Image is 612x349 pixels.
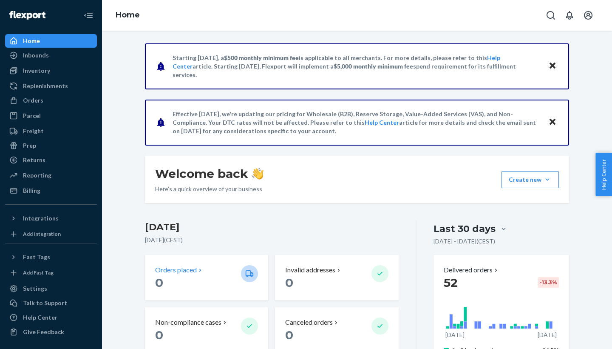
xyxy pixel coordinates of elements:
[9,11,45,20] img: Flexport logo
[155,328,163,342] span: 0
[5,212,97,225] button: Integrations
[5,34,97,48] a: Home
[145,220,399,234] h3: [DATE]
[23,253,50,261] div: Fast Tags
[275,255,398,300] button: Invalid addresses 0
[5,282,97,295] a: Settings
[155,265,197,275] p: Orders placed
[433,222,496,235] div: Last 30 days
[23,299,67,307] div: Talk to Support
[109,3,147,28] ol: breadcrumbs
[23,141,36,150] div: Prep
[547,60,558,72] button: Close
[561,7,578,24] button: Open notifications
[23,171,51,180] div: Reporting
[285,265,335,275] p: Invalid addresses
[285,318,333,327] p: Canceled orders
[23,328,64,336] div: Give Feedback
[285,328,293,342] span: 0
[23,214,59,223] div: Integrations
[444,265,499,275] button: Delivered orders
[155,275,163,290] span: 0
[5,250,97,264] button: Fast Tags
[5,325,97,339] button: Give Feedback
[433,237,495,246] p: [DATE] - [DATE] ( CEST )
[5,184,97,197] a: Billing
[23,230,61,237] div: Add Integration
[445,331,465,339] p: [DATE]
[173,110,540,135] p: Effective [DATE], we're updating our pricing for Wholesale (B2B), Reserve Storage, Value-Added Se...
[365,119,399,126] a: Help Center
[23,284,47,293] div: Settings
[501,171,559,188] button: Create new
[285,275,293,290] span: 0
[5,49,97,62] a: Inbounds
[23,66,50,75] div: Inventory
[80,7,97,24] button: Close Navigation
[5,296,97,310] a: Talk to Support
[5,64,97,77] a: Inventory
[23,156,45,164] div: Returns
[116,10,140,20] a: Home
[595,153,612,196] button: Help Center
[5,94,97,107] a: Orders
[5,267,97,278] a: Add Fast Tag
[145,236,399,244] p: [DATE] ( CEST )
[145,255,268,300] button: Orders placed 0
[23,127,44,135] div: Freight
[173,54,540,79] p: Starting [DATE], a is applicable to all merchants. For more details, please refer to this article...
[444,275,458,290] span: 52
[547,116,558,129] button: Close
[23,51,49,60] div: Inbounds
[23,82,68,90] div: Replenishments
[5,311,97,324] a: Help Center
[5,229,97,240] a: Add Integration
[252,168,263,180] img: hand-wave emoji
[224,54,299,61] span: $500 monthly minimum fee
[5,169,97,182] a: Reporting
[542,7,559,24] button: Open Search Box
[5,124,97,138] a: Freight
[5,153,97,167] a: Returns
[23,186,40,195] div: Billing
[23,96,43,105] div: Orders
[580,7,597,24] button: Open account menu
[23,37,40,45] div: Home
[5,79,97,93] a: Replenishments
[23,269,54,276] div: Add Fast Tag
[155,318,221,327] p: Non-compliance cases
[538,277,559,288] div: -13.3 %
[23,313,57,322] div: Help Center
[334,63,413,70] span: $5,000 monthly minimum fee
[155,166,263,181] h1: Welcome back
[155,185,263,193] p: Here’s a quick overview of your business
[538,331,557,339] p: [DATE]
[5,139,97,152] a: Prep
[5,109,97,123] a: Parcel
[23,112,41,120] div: Parcel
